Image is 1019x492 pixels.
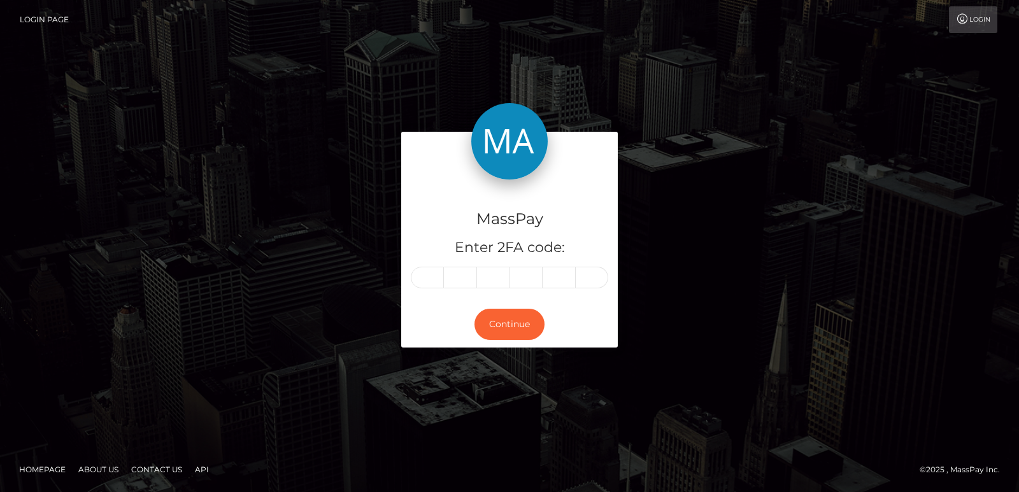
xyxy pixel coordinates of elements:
a: About Us [73,460,124,479]
a: API [190,460,214,479]
a: Contact Us [126,460,187,479]
div: © 2025 , MassPay Inc. [920,463,1009,477]
h5: Enter 2FA code: [411,238,608,258]
h4: MassPay [411,208,608,230]
a: Login Page [20,6,69,33]
a: Login [949,6,997,33]
a: Homepage [14,460,71,479]
img: MassPay [471,103,548,179]
button: Continue [474,309,545,340]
